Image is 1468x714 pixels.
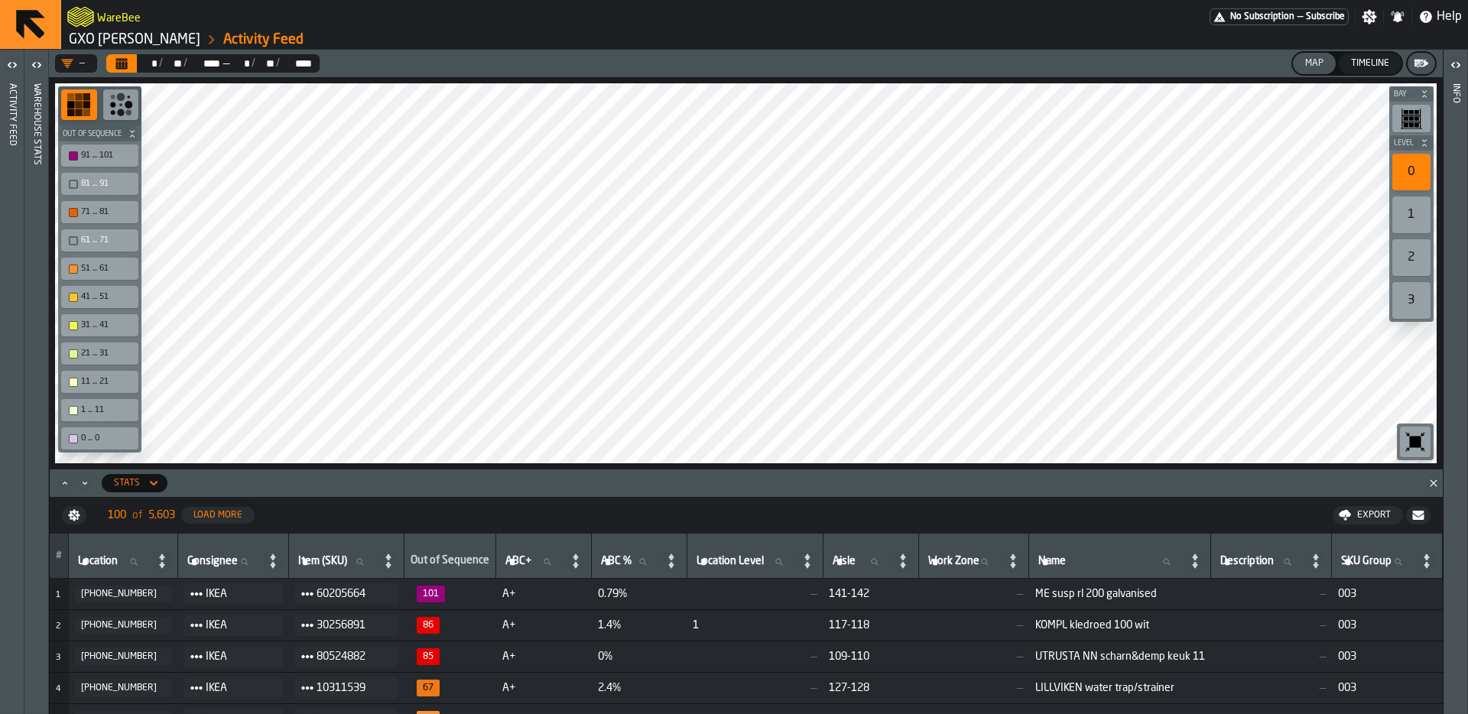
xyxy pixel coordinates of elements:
[75,617,172,634] button: button-117-131-2
[1397,424,1434,460] div: button-toolbar-undefined
[187,57,221,70] div: Select date range
[223,31,304,48] a: link-to-/wh/i/baca6aa3-d1fc-43c0-a604-2a1c9d5db74d/feed/62ef12e0-2103-4f85-95c6-e08093af12ca
[1392,282,1431,319] div: 3
[1392,154,1431,190] div: 0
[64,232,135,248] div: 61 ... 71
[1333,506,1403,524] button: button-Export
[1217,682,1326,694] span: —
[693,619,817,631] span: 1
[1445,53,1466,80] label: button-toggle-Open
[829,619,912,631] span: 117-118
[78,555,118,567] span: label
[1306,11,1345,22] span: Subscribe
[81,264,134,274] div: 51 ... 61
[924,651,1023,663] span: —
[317,647,386,666] span: 80524882
[1338,588,1437,600] span: 003
[58,368,141,396] div: button-toolbar-undefined
[206,616,271,634] span: IKEA
[1035,552,1183,572] input: label
[58,226,141,255] div: button-toolbar-undefined
[64,346,135,362] div: 21 ... 31
[1217,651,1326,663] span: —
[184,552,261,572] input: label
[1384,9,1411,24] label: button-toggle-Notifications
[26,53,47,80] label: button-toggle-Open
[56,622,60,631] span: 2
[1210,8,1349,25] div: Menu Subscription
[96,503,267,527] div: ButtonLoadMore-Load More-Prev-First-Last
[64,317,135,333] div: 31 ... 41
[67,3,94,31] a: logo-header
[598,682,681,694] span: 2.4%
[830,552,891,572] input: label
[56,685,60,693] span: 4
[81,377,134,387] div: 11 ... 21
[183,57,187,70] div: /
[697,555,764,567] span: label
[100,86,142,126] div: button-toolbar-undefined
[598,588,681,600] span: 0.79%
[56,550,62,561] span: #
[601,555,632,567] span: label
[60,130,125,138] span: Out of Sequence
[163,57,183,70] div: Select date range
[58,170,141,198] div: button-toolbar-undefined
[31,80,42,710] div: Warehouse Stats
[114,478,140,488] div: DropdownMenuValue-activity-metric
[829,588,912,600] span: 141-142
[81,151,134,161] div: 91 ... 101
[58,283,141,311] div: button-toolbar-undefined
[1339,53,1401,74] button: button-Timeline
[81,235,134,245] div: 61 ... 71
[64,204,135,220] div: 71 ... 81
[81,651,166,662] div: [PHONE_NUMBER]
[502,552,563,572] input: label
[58,141,141,170] div: button-toolbar-undefined
[56,475,74,491] button: Maximize
[255,57,276,70] div: Select date range
[1230,11,1294,22] span: No Subscription
[693,588,817,600] span: —
[317,616,386,634] span: 30256891
[925,552,1002,572] input: label
[81,433,134,443] div: 0 ... 0
[61,57,85,70] div: DropdownMenuValue-
[1341,555,1392,567] span: label
[81,207,134,217] div: 71 ... 81
[106,54,137,73] button: Select date range
[206,585,271,603] span: IKEA
[417,617,440,634] span: 86
[1217,552,1304,572] input: label
[58,126,141,141] button: button-
[280,57,313,70] div: Select date range
[64,402,135,418] div: 1 ... 11
[417,680,440,696] span: 67
[24,50,48,714] header: Warehouse Stats
[1389,193,1434,236] div: button-toolbar-undefined
[1389,86,1434,102] button: button-
[693,651,817,663] span: —
[81,683,166,693] div: [PHONE_NUMBER]
[502,619,586,631] span: A+
[55,54,97,73] div: DropdownMenuValue-
[502,651,586,663] span: A+
[1389,135,1434,151] button: button-
[64,430,135,446] div: 0 ... 0
[829,651,912,663] span: 109-110
[1392,239,1431,276] div: 2
[502,682,586,694] span: A+
[132,509,142,521] span: of
[64,289,135,305] div: 41 ... 51
[1389,151,1434,193] div: button-toolbar-undefined
[56,591,60,599] span: 1
[75,680,172,696] button: button-127-327-1
[1392,196,1431,233] div: 1
[1210,8,1349,25] a: link-to-/wh/i/baca6aa3-d1fc-43c0-a604-2a1c9d5db74d/pricing/
[106,54,320,73] div: Select date range
[64,261,135,277] div: 51 ... 61
[1338,552,1414,572] input: label
[1351,510,1397,521] div: Export
[298,555,347,567] span: label
[924,588,1023,600] span: —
